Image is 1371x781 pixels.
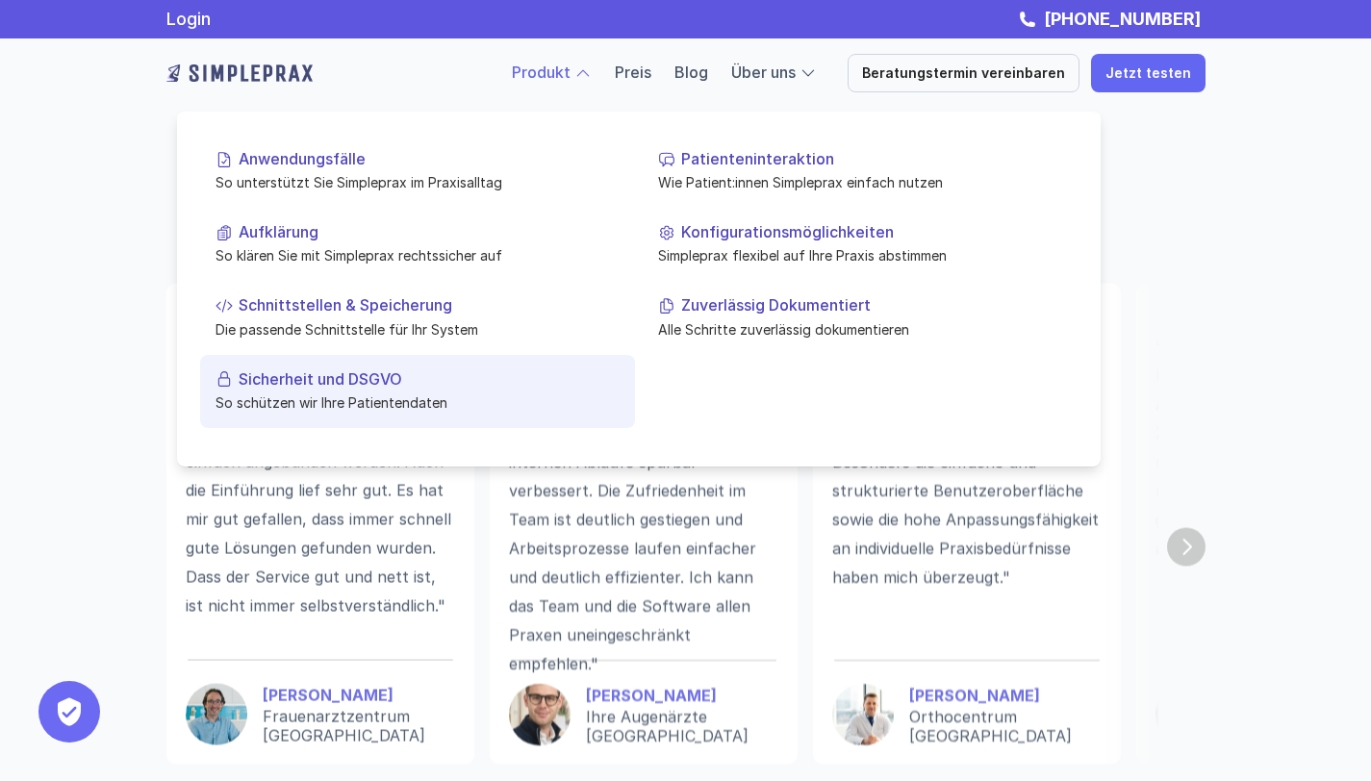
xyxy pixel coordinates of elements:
[216,245,620,265] p: So klären Sie mit Simpleprax rechtssicher auf
[509,331,778,677] p: "Wir sind begeistert von Simpleprax! Die intuitive Bedienung, der Funktionsumfang und der persönl...
[200,281,635,354] a: Schnittstellen & SpeicherungDie passende Schnittstelle für Ihr System
[674,63,708,82] a: Blog
[186,683,455,744] a: [PERSON_NAME]Frauenarztzentrum [GEOGRAPHIC_DATA]
[862,65,1065,82] p: Beratungstermin vereinbaren
[848,54,1079,92] a: Beratungstermin vereinbaren
[643,281,1078,354] a: Zuverlässig DokumentiertAlle Schritte zuverlässig dokumentieren
[166,9,211,29] a: Login
[658,172,1062,192] p: Wie Patient:innen Simpleprax einfach nutzen
[681,296,1062,315] p: Zuverlässig Dokumentiert
[166,283,474,516] li: 1 of 8
[832,683,1102,744] a: [PERSON_NAME]Orthocentrum [GEOGRAPHIC_DATA]
[909,706,1102,744] p: Orthocentrum [GEOGRAPHIC_DATA]
[1039,9,1206,29] a: [PHONE_NUMBER]
[186,331,455,619] p: "Ich fand den Service immer richtig gut. Auch bei unserer Praxissoftwareumstellung konnte Simplep...
[200,354,635,427] a: Sicherheit und DSGVOSo schützen wir Ihre Patientendaten
[909,685,1040,704] strong: [PERSON_NAME]
[216,392,620,413] p: So schützen wir Ihre Patientendaten
[1105,65,1191,82] p: Jetzt testen
[263,685,394,704] strong: [PERSON_NAME]
[615,63,651,82] a: Preis
[1155,683,1217,744] img: Nicolas Mandt
[586,685,717,704] strong: [PERSON_NAME]
[1044,9,1201,29] strong: [PHONE_NUMBER]
[681,223,1062,241] p: Konfigurationsmöglichkeiten
[216,318,620,339] p: Die passende Schnittstelle für Ihr System
[813,283,1121,516] li: 3 of 8
[509,683,778,744] a: [PERSON_NAME]Ihre Augenärzte [GEOGRAPHIC_DATA]
[643,135,1078,208] a: PatienteninteraktionWie Patient:innen Simpleprax einfach nutzen
[658,318,1062,339] p: Alle Schritte zuverlässig dokumentieren
[658,245,1062,265] p: Simpleprax flexibel auf Ihre Praxis abstimmen
[239,369,620,388] p: Sicherheit und DSGVO
[681,150,1062,168] p: Patienteninteraktion
[263,706,455,744] p: Frauenarztzentrum [GEOGRAPHIC_DATA]
[586,706,778,744] p: Ihre Augenärzte [GEOGRAPHIC_DATA]
[1167,527,1206,566] button: Next
[216,172,620,192] p: So unterstützt Sie Simpleprax im Praxisalltag
[832,331,1102,591] p: "Die Plattform reduziert bürokratischen Aufwand und sorgt dafür, dass mehr wertvolle Zeit für das...
[239,296,620,315] p: Schnittstellen & Speicherung
[490,283,798,764] li: 2 of 8
[239,150,620,168] p: Anwendungsfälle
[200,208,635,281] a: AufklärungSo klären Sie mit Simpleprax rechtssicher auf
[731,63,796,82] a: Über uns
[239,223,620,241] p: Aufklärung
[200,135,635,208] a: AnwendungsfälleSo unterstützt Sie Simpleprax im Praxisalltag
[643,208,1078,281] a: KonfigurationsmöglichkeitenSimpleprax flexibel auf Ihre Praxis abstimmen
[1091,54,1206,92] a: Jetzt testen
[512,63,571,82] a: Produkt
